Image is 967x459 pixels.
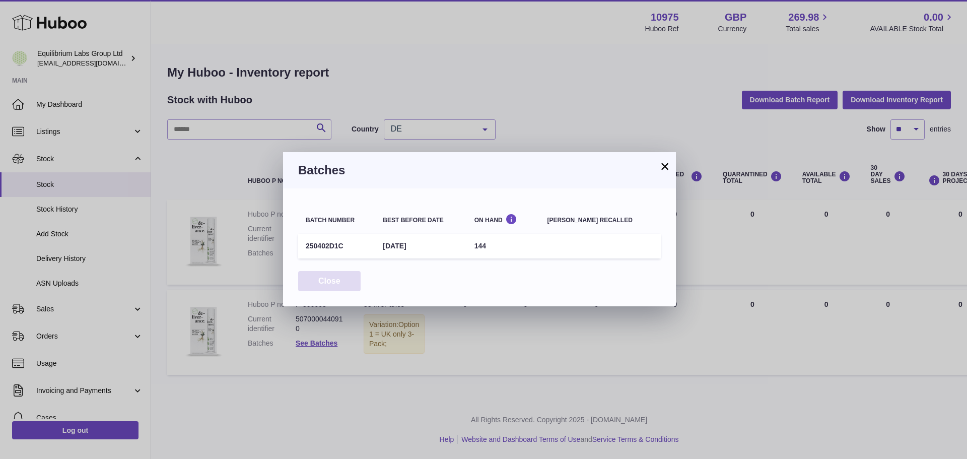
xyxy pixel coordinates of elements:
[298,162,661,178] h3: Batches
[298,234,375,258] td: 250402D1C
[306,217,368,224] div: Batch number
[298,271,361,292] button: Close
[547,217,653,224] div: [PERSON_NAME] recalled
[474,214,532,223] div: On Hand
[467,234,540,258] td: 144
[659,160,671,172] button: ×
[375,234,466,258] td: [DATE]
[383,217,459,224] div: Best before date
